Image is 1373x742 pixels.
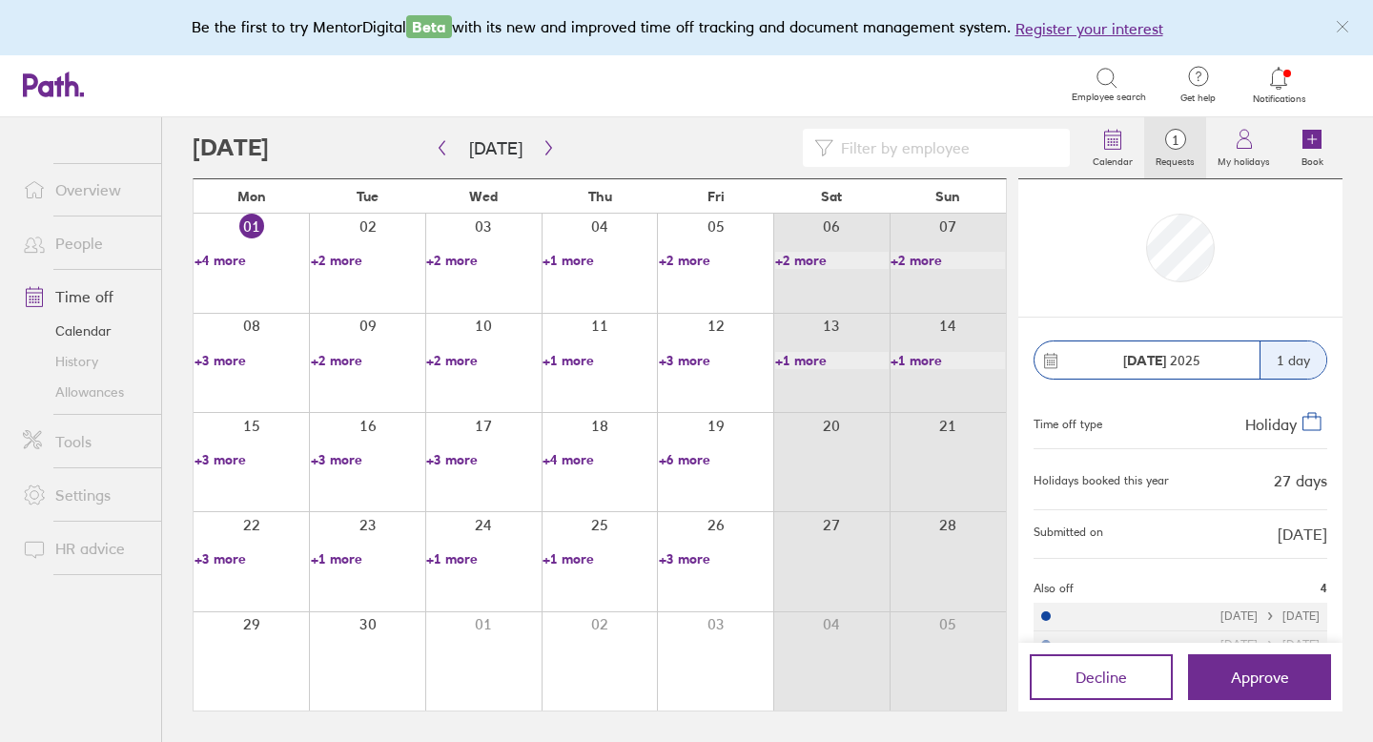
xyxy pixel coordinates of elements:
[1167,93,1229,104] span: Get help
[426,550,541,567] a: +1 more
[1081,117,1144,178] a: Calendar
[426,451,541,468] a: +3 more
[1030,654,1173,700] button: Decline
[311,252,425,269] a: +2 more
[1188,654,1331,700] button: Approve
[214,75,262,93] div: Search
[1248,93,1310,105] span: Notifications
[588,189,612,204] span: Thu
[406,15,452,38] span: Beta
[1274,472,1327,489] div: 27 days
[891,252,1005,269] a: +2 more
[1072,92,1146,103] span: Employee search
[707,189,725,204] span: Fri
[1034,474,1169,487] div: Holidays booked this year
[8,316,161,346] a: Calendar
[426,352,541,369] a: +2 more
[1290,151,1335,168] label: Book
[935,189,960,204] span: Sun
[195,550,309,567] a: +3 more
[311,451,425,468] a: +3 more
[659,252,773,269] a: +2 more
[775,352,890,369] a: +1 more
[891,352,1005,369] a: +1 more
[454,133,538,164] button: [DATE]
[1206,117,1281,178] a: My holidays
[1231,669,1289,686] span: Approve
[543,451,657,468] a: +4 more
[775,252,890,269] a: +2 more
[1248,65,1310,105] a: Notifications
[543,352,657,369] a: +1 more
[833,130,1058,166] input: Filter by employee
[1220,638,1320,651] div: [DATE] [DATE]
[469,189,498,204] span: Wed
[1034,410,1102,433] div: Time off type
[8,529,161,567] a: HR advice
[8,224,161,262] a: People
[1123,353,1200,368] span: 2025
[1015,17,1163,40] button: Register your interest
[1144,151,1206,168] label: Requests
[821,189,842,204] span: Sat
[1076,669,1127,686] span: Decline
[8,278,161,316] a: Time off
[659,550,773,567] a: +3 more
[195,451,309,468] a: +3 more
[1245,415,1297,434] span: Holiday
[8,346,161,377] a: History
[1123,352,1166,369] strong: [DATE]
[192,15,1182,40] div: Be the first to try MentorDigital with its new and improved time off tracking and document manage...
[659,352,773,369] a: +3 more
[8,476,161,514] a: Settings
[543,252,657,269] a: +1 more
[311,550,425,567] a: +1 more
[1144,117,1206,178] a: 1Requests
[1278,526,1327,543] span: [DATE]
[8,171,161,209] a: Overview
[8,423,161,461] a: Tools
[1321,582,1327,595] span: 4
[426,252,541,269] a: +2 more
[1206,151,1281,168] label: My holidays
[195,352,309,369] a: +3 more
[237,189,266,204] span: Mon
[1081,151,1144,168] label: Calendar
[8,377,161,407] a: Allowances
[1144,133,1206,148] span: 1
[543,550,657,567] a: +1 more
[1281,117,1342,178] a: Book
[1034,526,1103,543] span: Submitted on
[659,451,773,468] a: +6 more
[1034,582,1074,595] span: Also off
[357,189,379,204] span: Tue
[1220,609,1320,623] div: [DATE] [DATE]
[1260,341,1326,379] div: 1 day
[311,352,425,369] a: +2 more
[195,252,309,269] a: +4 more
